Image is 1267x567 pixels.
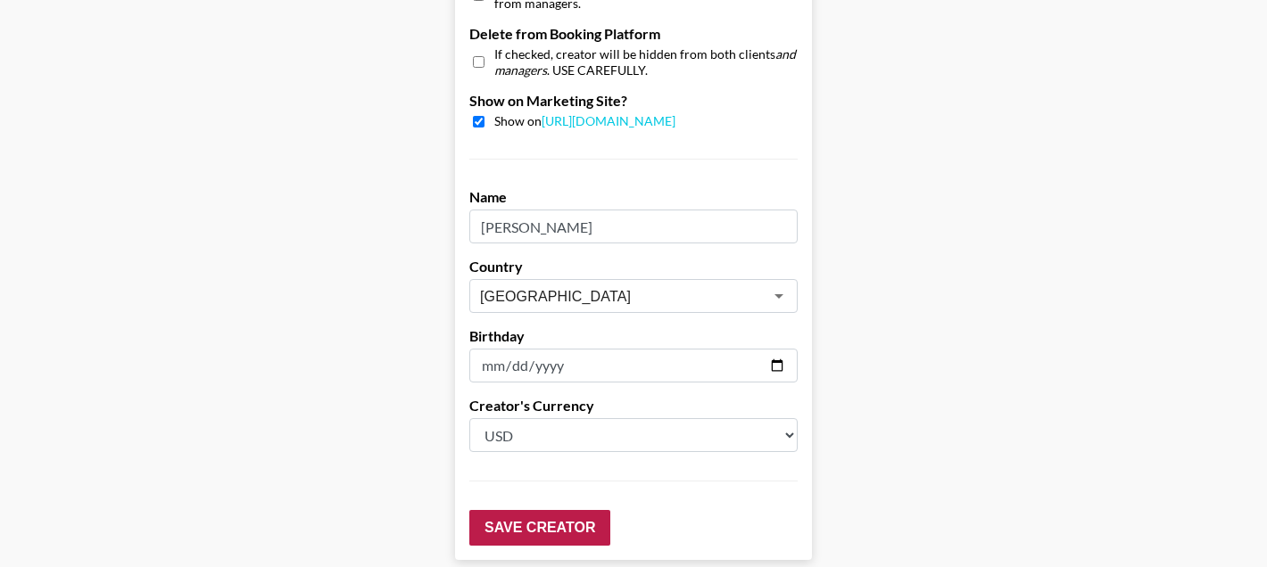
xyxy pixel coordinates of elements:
a: [URL][DOMAIN_NAME] [542,113,675,128]
input: Save Creator [469,510,610,546]
span: Show on [494,113,675,130]
button: Open [766,283,791,308]
span: If checked, creator will be hidden from both clients . USE CAREFULLY. [494,46,798,78]
label: Name [469,188,798,206]
label: Delete from Booking Platform [469,25,798,43]
label: Birthday [469,327,798,345]
em: and managers [494,46,796,78]
label: Country [469,258,798,275]
label: Show on Marketing Site? [469,92,798,110]
label: Creator's Currency [469,397,798,415]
